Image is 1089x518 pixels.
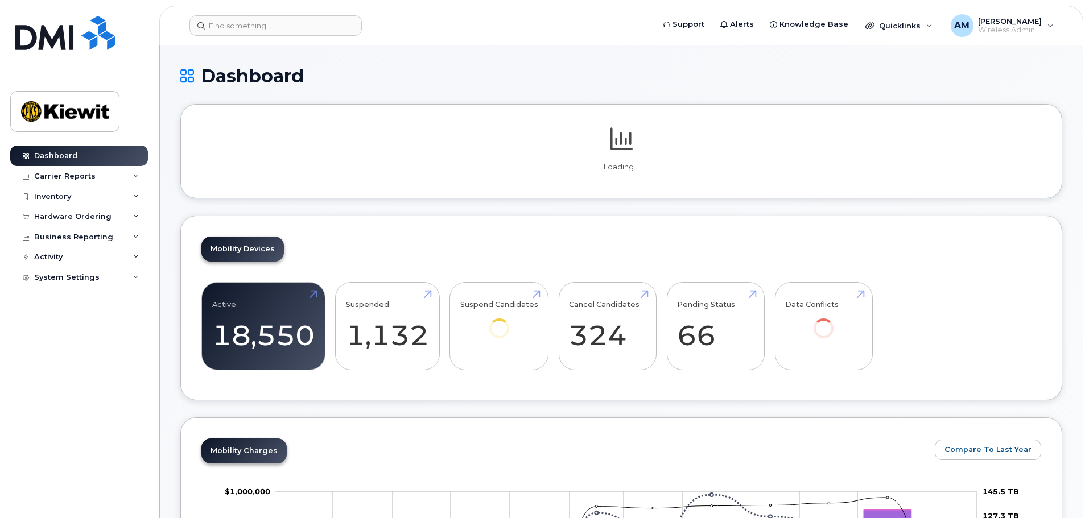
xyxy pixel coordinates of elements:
[201,162,1041,172] p: Loading...
[983,487,1019,496] tspan: 145.5 TB
[460,289,538,354] a: Suspend Candidates
[180,66,1062,86] h1: Dashboard
[201,438,287,463] a: Mobility Charges
[785,289,862,354] a: Data Conflicts
[201,237,284,262] a: Mobility Devices
[944,444,1032,455] span: Compare To Last Year
[225,487,270,496] g: $0
[677,289,754,364] a: Pending Status 66
[935,440,1041,460] button: Compare To Last Year
[346,289,429,364] a: Suspended 1,132
[225,487,270,496] tspan: $1,000,000
[569,289,646,364] a: Cancel Candidates 324
[212,289,315,364] a: Active 18,550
